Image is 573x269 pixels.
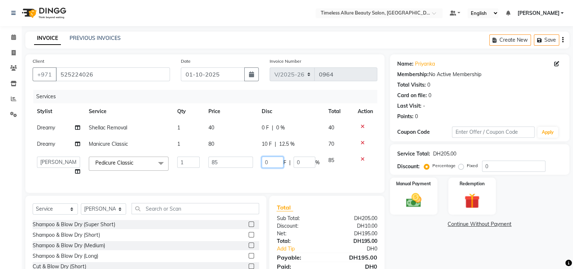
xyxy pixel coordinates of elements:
div: DH0 [336,245,383,253]
th: Price [204,103,257,120]
span: 40 [208,124,214,131]
span: 70 [328,141,334,147]
label: Fixed [467,162,478,169]
div: DH195.00 [327,230,383,237]
span: Shellac Removal [89,124,127,131]
label: Redemption [460,181,485,187]
span: Pedicure Classic [95,160,133,166]
div: Shampoo & Blow Dry (Short) [33,231,100,239]
a: Add Tip [271,245,336,253]
th: Qty [173,103,204,120]
span: 10 F [262,140,272,148]
button: Save [534,34,559,46]
span: Dreamy [37,141,55,147]
div: No Active Membership [397,71,562,78]
input: Search by Name/Mobile/Email/Code [56,67,170,81]
img: logo [18,3,68,23]
div: Total: [271,237,327,245]
a: INVOICE [34,32,61,45]
div: - [423,102,425,110]
a: Priyanka [415,60,435,68]
span: 0 F [262,124,269,132]
span: 85 [328,157,334,164]
img: _gift.svg [460,191,484,210]
div: Last Visit: [397,102,422,110]
span: F [283,159,286,166]
span: 12.5 % [279,140,295,148]
div: DH195.00 [327,253,383,262]
span: 40 [328,124,334,131]
span: Dreamy [37,124,55,131]
div: Name: [397,60,414,68]
th: Stylist [33,103,84,120]
label: Percentage [432,162,456,169]
label: Date [181,58,191,65]
span: 80 [208,141,214,147]
div: Net: [271,230,327,237]
span: Manicure Classic [89,141,128,147]
span: 0 % [276,124,285,132]
div: Discount: [397,163,420,170]
div: DH205.00 [433,150,456,158]
div: Shampoo & Blow Dry (Long) [33,252,98,260]
div: Payable: [271,253,327,262]
a: Continue Without Payment [391,220,568,228]
div: 0 [427,81,430,89]
div: DH195.00 [327,237,383,245]
button: +971 [33,67,57,81]
span: | [275,140,276,148]
label: Client [33,58,44,65]
img: _cash.svg [401,191,426,209]
a: x [133,160,137,166]
div: 0 [428,92,431,99]
button: Apply [537,127,558,138]
div: DH205.00 [327,215,383,222]
span: Total [277,204,293,211]
div: Service Total: [397,150,430,158]
button: Create New [489,34,531,46]
span: | [289,159,291,166]
div: Shampoo & Blow Dry (Super Short) [33,221,115,228]
div: Discount: [271,222,327,230]
label: Invoice Number [270,58,301,65]
div: Card on file: [397,92,427,99]
th: Service [84,103,173,120]
input: Search or Scan [132,203,259,214]
label: Manual Payment [396,181,431,187]
div: Sub Total: [271,215,327,222]
th: Total [324,103,353,120]
input: Enter Offer / Coupon Code [452,127,535,138]
div: Membership: [397,71,429,78]
div: DH10.00 [327,222,383,230]
span: [PERSON_NAME] [517,9,559,17]
div: Coupon Code [397,128,452,136]
a: PREVIOUS INVOICES [70,35,121,41]
th: Disc [257,103,324,120]
div: Shampoo & Blow Dry (Medium) [33,242,105,249]
span: % [315,159,320,166]
th: Action [353,103,377,120]
span: | [272,124,273,132]
div: Services [33,90,383,103]
div: Points: [397,113,414,120]
span: 1 [177,141,180,147]
span: 1 [177,124,180,131]
div: Total Visits: [397,81,426,89]
div: 0 [415,113,418,120]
